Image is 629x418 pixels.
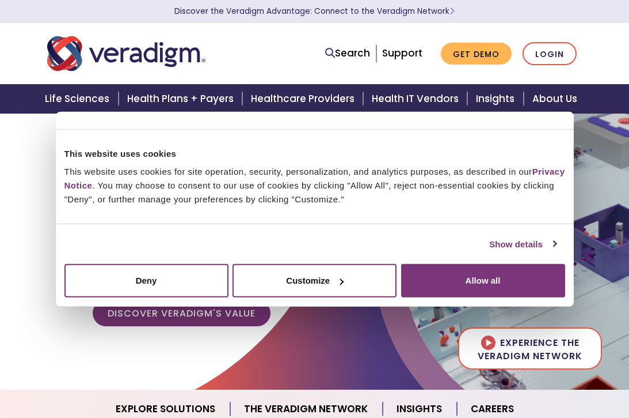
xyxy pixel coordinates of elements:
[449,6,455,17] span: Learn More
[38,84,120,114] a: Life Sciences
[64,264,228,298] button: Deny
[489,237,556,251] a: Show details
[244,84,365,114] a: Healthcare Providers
[64,167,565,190] a: Privacy Notice
[174,6,455,17] a: Discover the Veradigm Advantage: Connect to the Veradigm NetworkLearn More
[64,146,565,160] div: This website uses cookies
[232,264,397,298] button: Customize
[382,46,422,60] a: Support
[325,46,370,61] a: Search
[47,35,205,73] img: Veradigm logo
[93,300,270,326] a: Discover Veradigm's Value
[523,42,577,66] a: Login
[469,84,525,114] a: Insights
[401,264,565,298] button: Allow all
[441,43,512,65] a: Get Demo
[525,84,591,114] a: About Us
[120,84,244,114] a: Health Plans + Payers
[365,84,469,114] a: Health IT Vendors
[64,165,565,206] div: This website uses cookies for site operation, security, personalization, and analytics purposes, ...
